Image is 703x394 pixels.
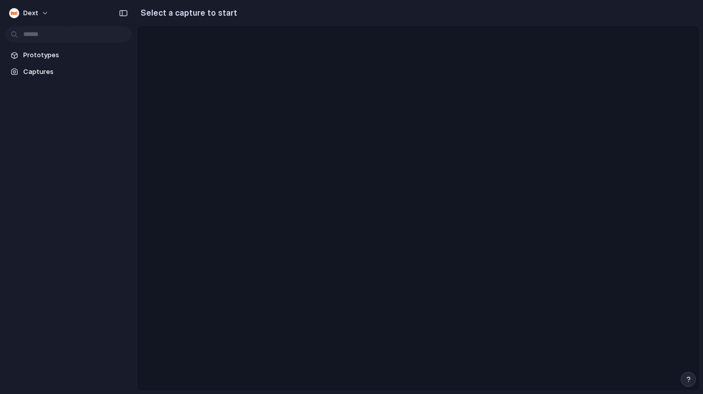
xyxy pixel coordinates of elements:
h2: Select a capture to start [137,7,237,19]
a: Prototypes [5,48,131,63]
span: Prototypes [23,50,127,60]
span: Captures [23,67,127,77]
button: Dext [5,5,54,21]
span: Dext [23,8,38,18]
a: Captures [5,64,131,80]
